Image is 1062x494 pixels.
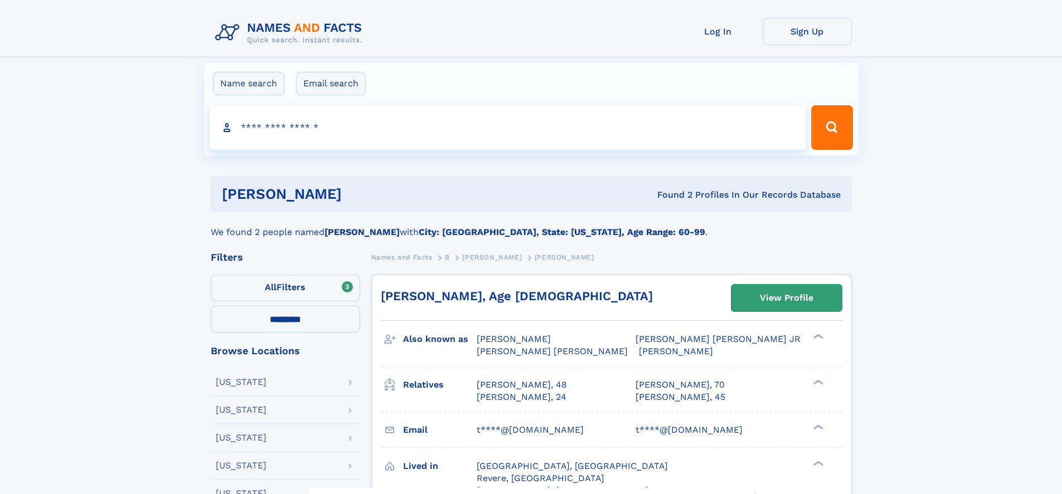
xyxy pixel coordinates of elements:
[216,405,266,414] div: [US_STATE]
[445,250,450,264] a: B
[477,473,604,483] span: Revere, [GEOGRAPHIC_DATA]
[381,289,653,303] a: [PERSON_NAME], Age [DEMOGRAPHIC_DATA]
[811,378,824,385] div: ❯
[763,18,852,45] a: Sign Up
[477,379,567,391] a: [PERSON_NAME], 48
[535,253,594,261] span: [PERSON_NAME]
[296,72,366,95] label: Email search
[477,334,551,344] span: [PERSON_NAME]
[265,282,277,292] span: All
[216,433,266,442] div: [US_STATE]
[222,187,500,201] h1: [PERSON_NAME]
[462,253,522,261] span: [PERSON_NAME]
[445,253,450,261] span: B
[324,227,400,237] b: [PERSON_NAME]
[636,334,801,344] span: [PERSON_NAME] [PERSON_NAME] JR
[403,330,477,349] h3: Also known as
[636,391,725,403] a: [PERSON_NAME], 45
[213,72,284,95] label: Name search
[477,391,566,403] a: [PERSON_NAME], 24
[419,227,705,237] b: City: [GEOGRAPHIC_DATA], State: [US_STATE], Age Range: 60-99
[403,375,477,394] h3: Relatives
[731,285,842,311] a: View Profile
[462,250,522,264] a: [PERSON_NAME]
[216,461,266,470] div: [US_STATE]
[673,18,763,45] a: Log In
[371,250,433,264] a: Names and Facts
[211,275,360,301] label: Filters
[216,378,266,387] div: [US_STATE]
[477,346,628,356] span: [PERSON_NAME] [PERSON_NAME]
[636,379,725,391] a: [PERSON_NAME], 70
[811,105,852,150] button: Search Button
[639,346,713,356] span: [PERSON_NAME]
[477,461,668,471] span: [GEOGRAPHIC_DATA], [GEOGRAPHIC_DATA]
[760,285,813,311] div: View Profile
[403,457,477,476] h3: Lived in
[211,212,852,239] div: We found 2 people named with .
[811,333,824,340] div: ❯
[500,189,841,201] div: Found 2 Profiles In Our Records Database
[811,459,824,467] div: ❯
[403,420,477,439] h3: Email
[211,252,360,262] div: Filters
[811,423,824,431] div: ❯
[210,105,807,150] input: search input
[211,346,360,356] div: Browse Locations
[211,18,371,48] img: Logo Names and Facts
